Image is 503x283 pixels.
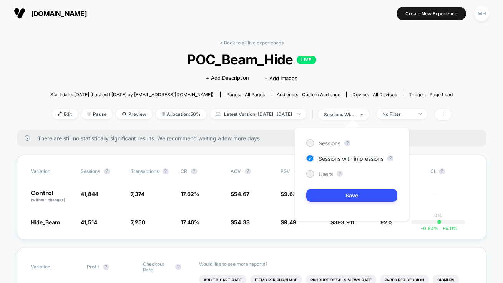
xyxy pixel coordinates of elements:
[437,218,439,224] p: |
[156,109,206,119] span: Allocation: 50%
[81,191,98,197] span: 41,844
[81,219,97,225] span: 41,514
[297,56,316,64] p: LIVE
[281,219,296,225] span: $
[421,225,438,231] span: -0.84 %
[360,114,363,115] img: end
[310,109,318,120] span: |
[131,191,144,197] span: 7,374
[439,168,445,174] button: ?
[231,168,241,174] span: AOV
[104,168,110,174] button: ?
[181,219,199,225] span: 17.46 %
[231,219,250,225] span: $
[181,168,187,174] span: CR
[163,168,169,174] button: ?
[419,113,422,115] img: end
[206,74,249,82] span: + Add Description
[220,40,284,46] a: < Back to all live experiences
[191,168,197,174] button: ?
[373,92,397,97] span: all devices
[474,6,489,21] div: MH
[31,261,73,273] span: Variation
[438,225,458,231] span: 5.11 %
[337,171,343,177] button: ?
[210,109,306,119] span: Latest Version: [DATE] - [DATE]
[319,171,333,177] span: Users
[298,113,300,115] img: end
[430,192,473,203] span: ---
[12,7,89,20] button: [DOMAIN_NAME]
[284,191,296,197] span: 9.63
[387,155,393,161] button: ?
[409,92,453,97] div: Trigger:
[472,6,491,21] button: MH
[234,219,250,225] span: 54.33
[103,264,109,270] button: ?
[31,219,60,225] span: Hide_Beam
[116,109,152,119] span: Preview
[382,111,413,117] div: No Filter
[181,191,199,197] span: 17.62 %
[434,212,442,218] p: 0%
[226,92,265,97] div: Pages:
[81,109,112,119] span: Pause
[162,112,165,116] img: rebalance
[14,8,25,19] img: Visually logo
[87,264,99,270] span: Profit
[277,92,340,97] div: Audience:
[281,168,290,174] span: PSV
[143,261,171,273] span: Checkout Rate
[245,92,265,97] span: all pages
[319,140,340,146] span: Sessions
[281,191,296,197] span: $
[38,135,471,141] span: There are still no statistically significant results. We recommend waiting a few more days
[430,168,473,174] span: CI
[81,168,100,174] span: Sessions
[264,75,297,81] span: + Add Images
[231,191,249,197] span: $
[397,7,466,20] button: Create New Experience
[216,112,220,116] img: calendar
[31,168,73,174] span: Variation
[319,155,383,162] span: Sessions with impressions
[199,261,472,267] p: Would like to see more reports?
[31,190,73,203] p: Control
[175,264,181,270] button: ?
[234,191,249,197] span: 54.67
[58,112,62,116] img: edit
[31,10,87,18] span: [DOMAIN_NAME]
[50,92,214,97] span: Start date: [DATE] (Last edit [DATE] by [EMAIL_ADDRESS][DOMAIN_NAME])
[430,92,453,97] span: Page Load
[324,112,355,117] div: sessions with impression
[306,189,397,202] button: Save
[70,51,433,67] span: POC_Beam_Hide
[87,112,91,116] img: end
[52,109,78,119] span: Edit
[31,197,65,202] span: (without changes)
[284,219,296,225] span: 9.49
[245,168,251,174] button: ?
[131,219,145,225] span: 7,250
[442,225,445,231] span: +
[344,140,350,146] button: ?
[302,92,340,97] span: Custom Audience
[131,168,159,174] span: Transactions
[346,92,403,97] span: Device:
